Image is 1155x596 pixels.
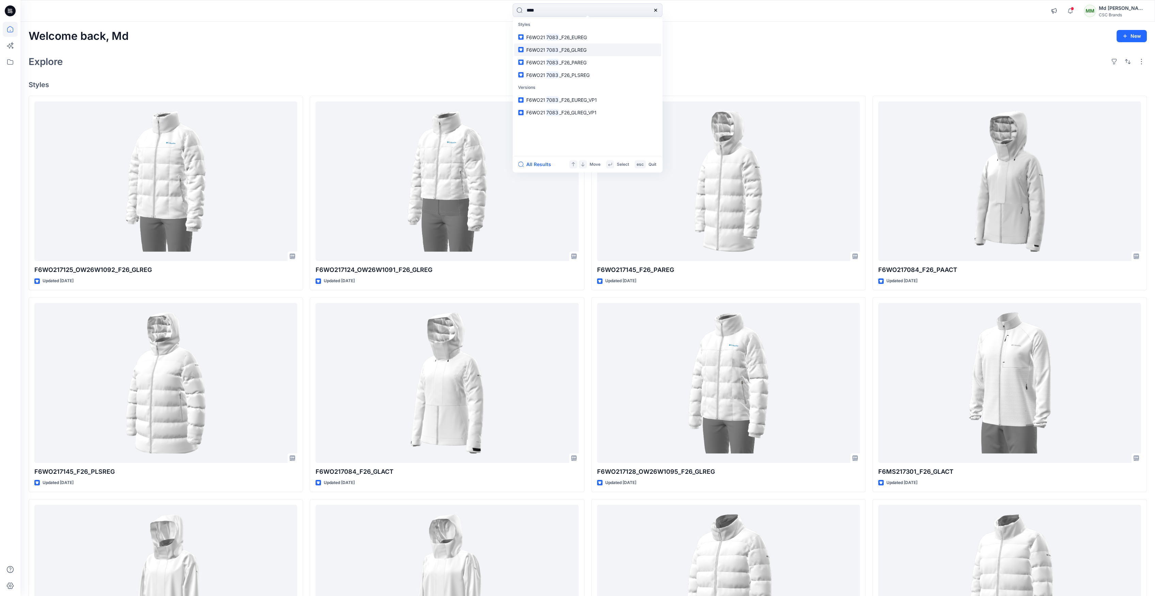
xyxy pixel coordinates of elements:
[514,68,661,81] a: F6WO217083_F26_PLSREG
[34,303,297,463] a: F6WO217145_F26_PLSREG
[545,33,559,41] mark: 7083
[597,303,860,463] a: F6WO217128_OW26W1095_F26_GLREG
[514,31,661,43] a: F6WO217083_F26_EUREG
[545,46,559,54] mark: 7083
[545,59,559,66] mark: 7083
[526,47,545,52] span: F6WO21
[514,56,661,68] a: F6WO217083_F26_PAREG
[1099,12,1146,17] div: CSC Brands
[316,265,578,275] p: F6WO217124_OW26W1091_F26_GLREG
[526,72,545,78] span: F6WO21
[316,303,578,463] a: F6WO217084_F26_GLACT
[597,101,860,261] a: F6WO217145_F26_PAREG
[559,47,587,52] span: _F26_GLREG
[545,71,559,79] mark: 7083
[34,265,297,275] p: F6WO217125_OW26W1092_F26_GLREG
[34,467,297,477] p: F6WO217145_F26_PLSREG
[526,97,545,103] span: F6WO21
[316,467,578,477] p: F6WO217084_F26_GLACT
[526,110,545,115] span: F6WO21
[1084,5,1096,17] div: MM
[559,110,597,115] span: _F26_GLREG_VP1
[514,18,661,31] p: Styles
[29,81,1147,89] h4: Styles
[878,303,1141,463] a: F6MS217301_F26_GLACT
[597,467,860,477] p: F6WO217128_OW26W1095_F26_GLREG
[637,161,644,168] p: esc
[545,109,559,116] mark: 7083
[605,479,636,486] p: Updated [DATE]
[324,277,355,285] p: Updated [DATE]
[514,81,661,94] p: Versions
[29,56,63,67] h2: Explore
[1099,4,1146,12] div: Md [PERSON_NAME]
[514,94,661,106] a: F6WO217083_F26_EUREG_VP1
[514,106,661,119] a: F6WO217083_F26_GLREG_VP1
[559,72,590,78] span: _F26_PLSREG
[605,277,636,285] p: Updated [DATE]
[1117,30,1147,42] button: New
[559,34,587,40] span: _F26_EUREG
[597,265,860,275] p: F6WO217145_F26_PAREG
[43,277,74,285] p: Updated [DATE]
[886,479,917,486] p: Updated [DATE]
[545,96,559,104] mark: 7083
[526,34,545,40] span: F6WO21
[43,479,74,486] p: Updated [DATE]
[559,59,587,65] span: _F26_PAREG
[29,30,129,43] h2: Welcome back, Md
[526,59,545,65] span: F6WO21
[878,101,1141,261] a: F6WO217084_F26_PAACT
[617,161,629,168] p: Select
[886,277,917,285] p: Updated [DATE]
[878,265,1141,275] p: F6WO217084_F26_PAACT
[559,97,597,103] span: _F26_EUREG_VP1
[324,479,355,486] p: Updated [DATE]
[316,101,578,261] a: F6WO217124_OW26W1091_F26_GLREG
[34,101,297,261] a: F6WO217125_OW26W1092_F26_GLREG
[648,161,656,168] p: Quit
[514,43,661,56] a: F6WO217083_F26_GLREG
[590,161,600,168] p: Move
[518,160,556,168] button: All Results
[878,467,1141,477] p: F6MS217301_F26_GLACT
